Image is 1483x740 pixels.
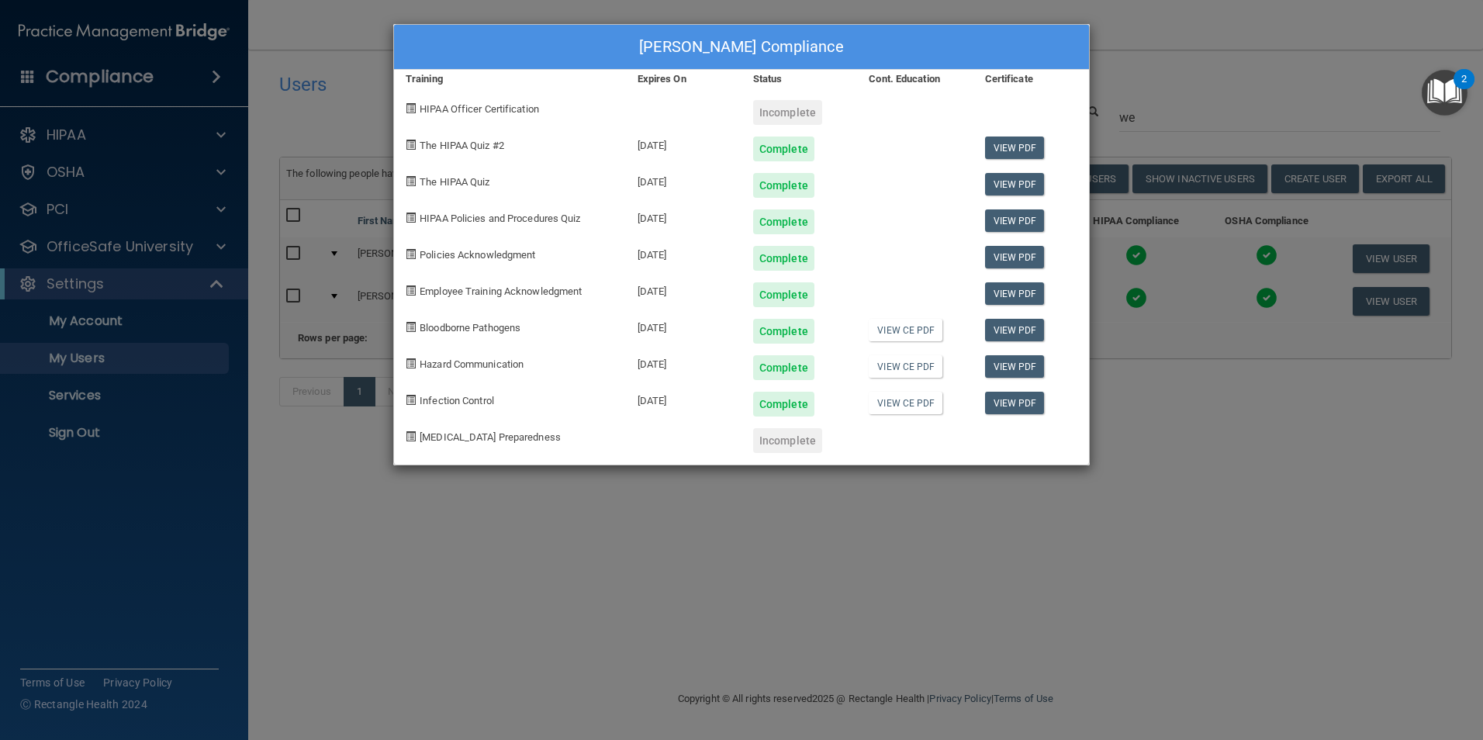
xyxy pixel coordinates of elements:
div: Complete [753,137,814,161]
div: [DATE] [626,271,741,307]
span: The HIPAA Quiz [420,176,489,188]
span: Policies Acknowledgment [420,249,535,261]
div: Expires On [626,70,741,88]
a: View PDF [985,246,1045,268]
div: Complete [753,246,814,271]
div: Incomplete [753,100,822,125]
a: View PDF [985,355,1045,378]
span: [MEDICAL_DATA] Preparedness [420,431,561,443]
div: [PERSON_NAME] Compliance [394,25,1089,70]
div: Training [394,70,626,88]
div: [DATE] [626,161,741,198]
a: View CE PDF [869,355,942,378]
a: View PDF [985,319,1045,341]
div: [DATE] [626,125,741,161]
div: Certificate [973,70,1089,88]
button: Open Resource Center, 2 new notifications [1422,70,1467,116]
a: View PDF [985,137,1045,159]
div: [DATE] [626,344,741,380]
div: Complete [753,282,814,307]
div: Complete [753,355,814,380]
a: View CE PDF [869,319,942,341]
div: Complete [753,392,814,417]
span: HIPAA Officer Certification [420,103,539,115]
div: Complete [753,173,814,198]
div: Cont. Education [857,70,973,88]
div: Complete [753,319,814,344]
div: [DATE] [626,234,741,271]
div: 2 [1461,79,1467,99]
a: View PDF [985,173,1045,195]
div: Status [741,70,857,88]
span: Hazard Communication [420,358,524,370]
a: View PDF [985,392,1045,414]
div: Incomplete [753,428,822,453]
div: Complete [753,209,814,234]
div: [DATE] [626,198,741,234]
span: Employee Training Acknowledgment [420,285,582,297]
span: HIPAA Policies and Procedures Quiz [420,213,580,224]
a: View PDF [985,209,1045,232]
span: Bloodborne Pathogens [420,322,520,334]
div: [DATE] [626,380,741,417]
a: View CE PDF [869,392,942,414]
span: The HIPAA Quiz #2 [420,140,504,151]
div: [DATE] [626,307,741,344]
span: Infection Control [420,395,494,406]
a: View PDF [985,282,1045,305]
